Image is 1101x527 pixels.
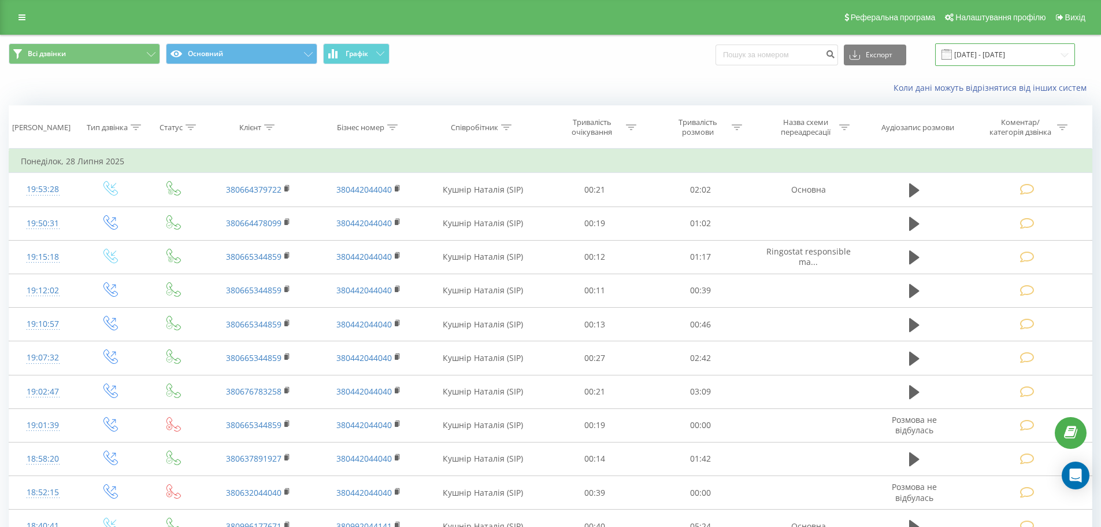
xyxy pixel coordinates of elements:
div: Аудіозапис розмови [881,123,954,132]
span: Налаштування профілю [955,13,1046,22]
div: 19:50:31 [21,212,65,235]
span: Ringostat responsible ma... [766,246,851,267]
a: 380665344859 [226,251,281,262]
td: 00:39 [648,274,754,307]
span: Розмова не відбулась [892,414,937,436]
td: Кушнір Наталія (SIP) [424,476,542,510]
td: 00:27 [542,341,648,375]
a: 380442044040 [336,184,392,195]
td: Основна [753,173,863,207]
div: Статус [160,123,183,132]
div: 18:58:20 [21,448,65,470]
a: 380442044040 [336,251,392,262]
td: Кушнір Наталія (SIP) [424,173,542,207]
td: 02:02 [648,173,754,207]
div: Клієнт [239,123,261,132]
a: 380665344859 [226,419,281,430]
td: Кушнір Наталія (SIP) [424,308,542,341]
div: 19:07:32 [21,347,65,369]
a: 380442044040 [336,319,392,330]
td: 00:14 [542,442,648,476]
td: 00:13 [542,308,648,341]
div: Тривалість очікування [561,117,623,137]
div: 19:53:28 [21,178,65,201]
td: 00:00 [648,408,754,442]
td: 00:21 [542,375,648,408]
span: Графік [346,50,368,58]
td: Кушнір Наталія (SIP) [424,341,542,375]
td: 01:17 [648,240,754,274]
button: Графік [323,43,390,64]
div: Open Intercom Messenger [1062,462,1089,489]
a: 380637891927 [226,453,281,464]
div: 19:12:02 [21,279,65,302]
a: 380442044040 [336,453,392,464]
div: 19:15:18 [21,246,65,268]
div: Бізнес номер [337,123,384,132]
button: Основний [166,43,317,64]
span: Реферальна програма [851,13,936,22]
a: 380665344859 [226,352,281,363]
div: Співробітник [451,123,498,132]
a: 380632044040 [226,487,281,498]
td: Кушнір Наталія (SIP) [424,442,542,476]
a: 380442044040 [336,419,392,430]
td: 03:09 [648,375,754,408]
a: 380442044040 [336,487,392,498]
td: Кушнір Наталія (SIP) [424,240,542,274]
a: 380665344859 [226,319,281,330]
a: 380442044040 [336,386,392,397]
td: 00:19 [542,207,648,240]
td: Кушнір Наталія (SIP) [424,408,542,442]
span: Розмова не відбулась [892,481,937,503]
td: 00:19 [542,408,648,442]
span: Вихід [1065,13,1085,22]
div: [PERSON_NAME] [12,123,71,132]
a: 380665344859 [226,285,281,296]
td: 00:12 [542,240,648,274]
div: 18:52:15 [21,481,65,504]
td: Кушнір Наталія (SIP) [424,375,542,408]
td: 00:21 [542,173,648,207]
a: Коли дані можуть відрізнятися вiд інших систем [894,82,1092,93]
td: 00:39 [542,476,648,510]
div: Тривалість розмови [667,117,729,137]
td: 00:46 [648,308,754,341]
a: 380442044040 [336,285,392,296]
div: Коментар/категорія дзвінка [987,117,1054,137]
td: Кушнір Наталія (SIP) [424,274,542,307]
div: Назва схеми переадресації [774,117,836,137]
td: Кушнір Наталія (SIP) [424,207,542,240]
td: 02:42 [648,341,754,375]
input: Пошук за номером [716,45,838,65]
td: 01:42 [648,442,754,476]
td: 00:11 [542,274,648,307]
button: Експорт [844,45,906,65]
a: 380676783258 [226,386,281,397]
td: 00:00 [648,476,754,510]
td: 01:02 [648,207,754,240]
a: 380442044040 [336,352,392,363]
span: Всі дзвінки [28,49,66,58]
a: 380442044040 [336,218,392,229]
a: 380664379722 [226,184,281,195]
button: Всі дзвінки [9,43,160,64]
div: 19:02:47 [21,381,65,403]
div: 19:01:39 [21,414,65,437]
a: 380664478099 [226,218,281,229]
td: Понеділок, 28 Липня 2025 [9,150,1092,173]
div: 19:10:57 [21,313,65,336]
div: Тип дзвінка [87,123,128,132]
